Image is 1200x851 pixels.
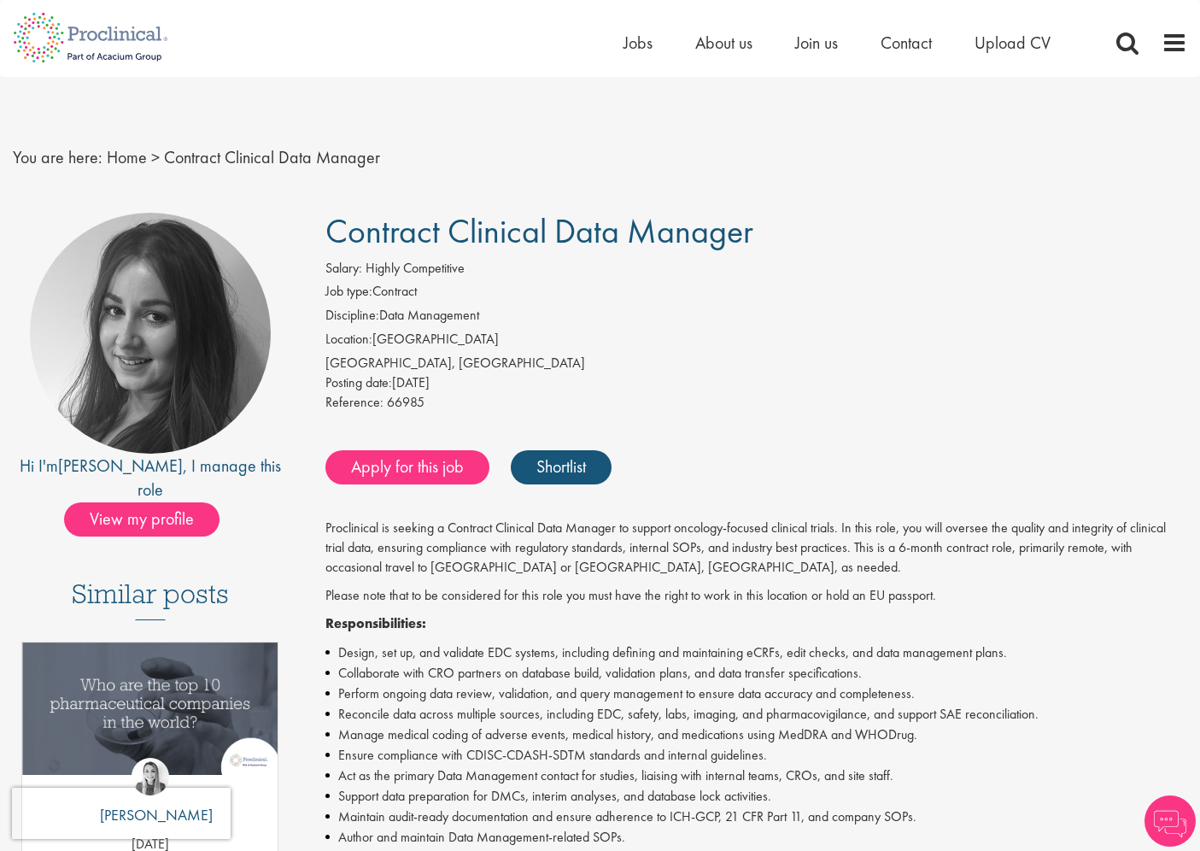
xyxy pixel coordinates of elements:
[325,786,1187,807] li: Support data preparation for DMCs, interim analyses, and database lock activities.
[325,827,1187,848] li: Author and maintain Data Management-related SOPs.
[325,330,1187,354] li: [GEOGRAPHIC_DATA]
[58,455,183,477] a: [PERSON_NAME]
[325,306,379,326] label: Discipline:
[325,643,1187,663] li: Design, set up, and validate EDC systems, including defining and maintaining eCRFs, edit checks, ...
[64,506,237,528] a: View my profile
[325,663,1187,684] li: Collaborate with CRO partners on database build, validation plans, and data transfer specifications.
[325,282,372,302] label: Job type:
[325,586,1187,606] p: Please note that to be considered for this role you must have the right to work in this location ...
[325,684,1187,704] li: Perform ongoing data review, validation, and query management to ensure data accuracy and complet...
[325,766,1187,786] li: Act as the primary Data Management contact for studies, liaising with internal teams, CROs, and s...
[366,259,465,277] span: Highly Competitive
[325,704,1187,725] li: Reconcile data across multiple sources, including EDC, safety, labs, imaging, and pharmacovigilan...
[881,32,932,54] a: Contact
[13,146,102,168] span: You are here:
[132,758,169,795] img: Hannah Burke
[1144,795,1196,847] img: Chatbot
[107,146,147,168] a: breadcrumb link
[87,758,213,835] a: Hannah Burke [PERSON_NAME]
[30,213,271,454] img: imeage of recruiter Heidi Hennigan
[387,393,424,411] span: 66985
[325,725,1187,745] li: Manage medical coding of adverse events, medical history, and medications using MedDRA and WHODrug.
[795,32,838,54] a: Join us
[325,519,1187,578] p: Proclinical is seeking a Contract Clinical Data Manager to support oncology-focused clinical tria...
[13,454,287,502] div: Hi I'm , I manage this role
[325,209,753,253] span: Contract Clinical Data Manager
[325,373,392,391] span: Posting date:
[12,788,231,839] iframe: reCAPTCHA
[975,32,1051,54] a: Upload CV
[325,306,1187,330] li: Data Management
[325,373,1187,393] div: [DATE]
[164,146,380,168] span: Contract Clinical Data Manager
[325,393,383,413] label: Reference:
[151,146,160,168] span: >
[325,282,1187,306] li: Contract
[325,614,426,632] strong: Responsibilities:
[64,502,220,537] span: View my profile
[72,579,229,620] h3: Similar posts
[325,745,1187,766] li: Ensure compliance with CDISC-CDASH-SDTM standards and internal guidelines.
[325,807,1187,827] li: Maintain audit-ready documentation and ensure adherence to ICH-GCP, 21 CFR Part 11, and company S...
[325,450,489,484] a: Apply for this job
[22,643,278,794] a: Link to a post
[623,32,653,54] a: Jobs
[325,330,372,349] label: Location:
[325,259,362,279] label: Salary:
[511,450,612,484] a: Shortlist
[22,643,278,776] img: Top 10 pharmaceutical companies in the world 2025
[695,32,752,54] a: About us
[325,354,1187,373] div: [GEOGRAPHIC_DATA], [GEOGRAPHIC_DATA]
